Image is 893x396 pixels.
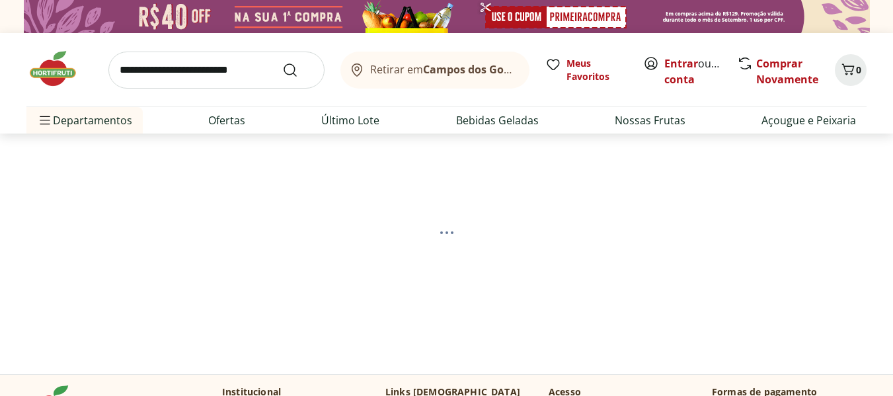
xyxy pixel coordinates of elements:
[615,112,685,128] a: Nossas Frutas
[761,112,856,128] a: Açougue e Peixaria
[208,112,245,128] a: Ofertas
[545,57,627,83] a: Meus Favoritos
[756,56,818,87] a: Comprar Novamente
[664,56,723,87] span: ou
[423,62,663,77] b: Campos dos Goytacazes/[GEOGRAPHIC_DATA]
[282,62,314,78] button: Submit Search
[664,56,737,87] a: Criar conta
[37,104,132,136] span: Departamentos
[835,54,867,86] button: Carrinho
[370,63,516,75] span: Retirar em
[456,112,539,128] a: Bebidas Geladas
[321,112,379,128] a: Último Lote
[566,57,627,83] span: Meus Favoritos
[26,49,93,89] img: Hortifruti
[340,52,529,89] button: Retirar emCampos dos Goytacazes/[GEOGRAPHIC_DATA]
[856,63,861,76] span: 0
[37,104,53,136] button: Menu
[108,52,325,89] input: search
[664,56,698,71] a: Entrar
